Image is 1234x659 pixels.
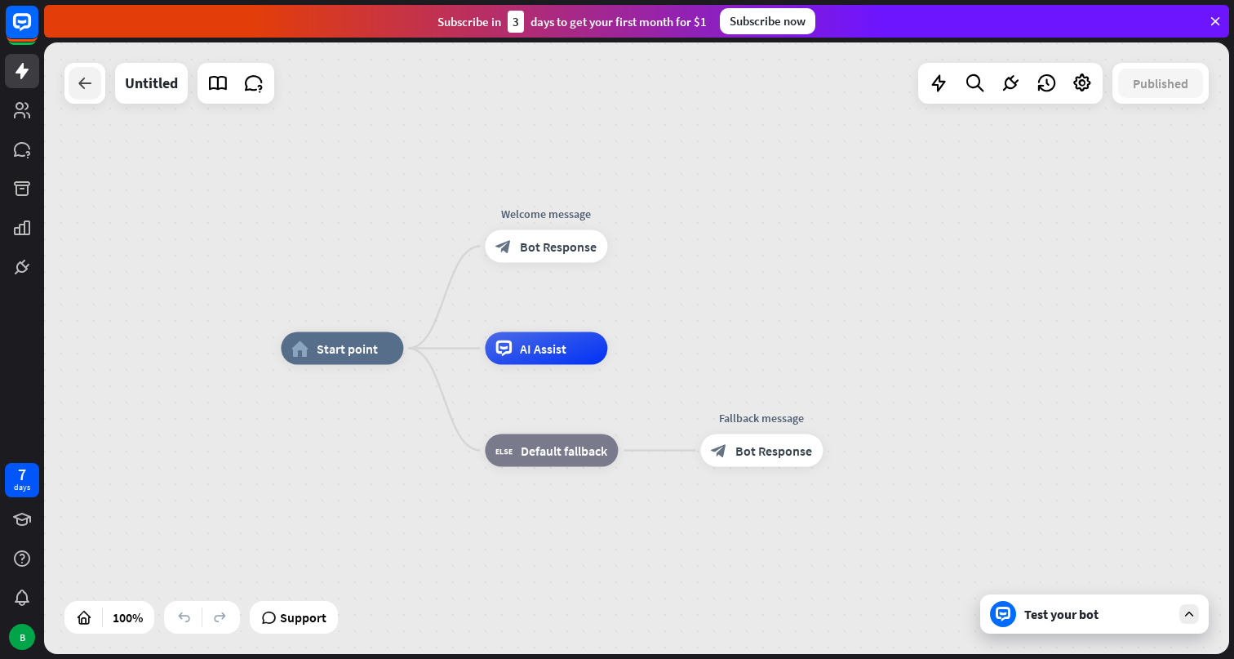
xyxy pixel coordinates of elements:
[1118,69,1203,98] button: Published
[125,63,178,104] div: Untitled
[291,341,308,357] i: home_2
[13,7,62,56] button: Open LiveChat chat widget
[14,482,30,493] div: days
[18,467,26,482] div: 7
[735,443,812,459] span: Bot Response
[720,8,815,34] div: Subscribe now
[5,463,39,497] a: 7 days
[495,443,513,459] i: block_fallback
[521,443,607,459] span: Default fallback
[437,11,707,33] div: Subscribe in days to get your first month for $1
[280,604,326,630] span: Support
[520,238,597,255] span: Bot Response
[495,238,512,255] i: block_bot_response
[108,604,148,630] div: 100%
[317,341,378,357] span: Start point
[9,624,35,650] div: B
[711,443,727,459] i: block_bot_response
[1024,606,1171,622] div: Test your bot
[688,410,835,426] div: Fallback message
[473,206,619,222] div: Welcome message
[520,341,566,357] span: AI Assist
[508,11,524,33] div: 3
